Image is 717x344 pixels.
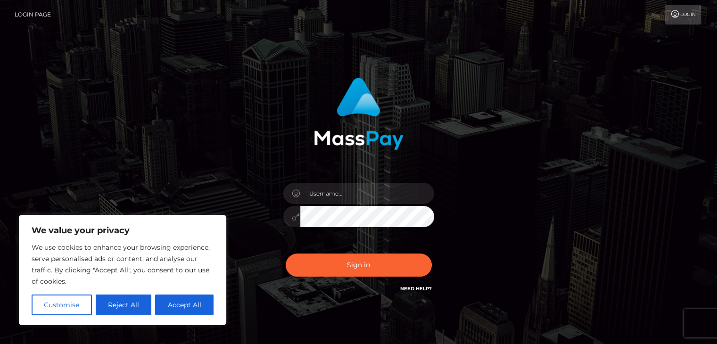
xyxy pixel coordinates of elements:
button: Customise [32,295,92,315]
input: Username... [300,183,434,204]
button: Accept All [155,295,214,315]
img: MassPay Login [314,78,404,150]
button: Reject All [96,295,152,315]
p: We use cookies to enhance your browsing experience, serve personalised ads or content, and analys... [32,242,214,287]
a: Need Help? [400,286,432,292]
div: We value your privacy [19,215,226,325]
a: Login [665,5,701,25]
p: We value your privacy [32,225,214,236]
button: Sign in [286,254,432,277]
a: Login Page [15,5,51,25]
